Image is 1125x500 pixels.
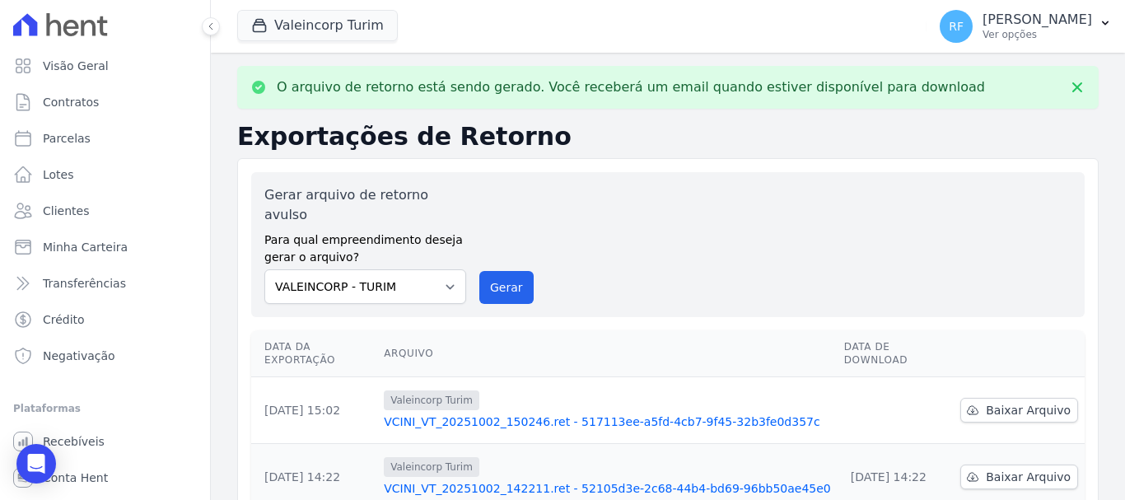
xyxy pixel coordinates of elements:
[251,377,377,444] td: [DATE] 15:02
[838,330,954,377] th: Data de Download
[237,122,1099,152] h2: Exportações de Retorno
[949,21,964,32] span: RF
[7,231,203,264] a: Minha Carteira
[251,330,377,377] th: Data da Exportação
[7,49,203,82] a: Visão Geral
[7,86,203,119] a: Contratos
[43,166,74,183] span: Lotes
[927,3,1125,49] button: RF [PERSON_NAME] Ver opções
[7,425,203,458] a: Recebíveis
[43,130,91,147] span: Parcelas
[479,271,534,304] button: Gerar
[384,390,479,410] span: Valeincorp Turim
[960,398,1078,423] a: Baixar Arquivo
[16,444,56,484] div: Open Intercom Messenger
[7,267,203,300] a: Transferências
[377,330,838,377] th: Arquivo
[43,311,85,328] span: Crédito
[7,122,203,155] a: Parcelas
[7,194,203,227] a: Clientes
[7,339,203,372] a: Negativação
[264,185,466,225] label: Gerar arquivo de retorno avulso
[43,275,126,292] span: Transferências
[7,461,203,494] a: Conta Hent
[43,348,115,364] span: Negativação
[43,58,109,74] span: Visão Geral
[264,225,466,266] label: Para qual empreendimento deseja gerar o arquivo?
[277,79,985,96] p: O arquivo de retorno está sendo gerado. Você receberá um email quando estiver disponível para dow...
[983,28,1092,41] p: Ver opções
[986,402,1071,418] span: Baixar Arquivo
[384,457,479,477] span: Valeincorp Turim
[7,158,203,191] a: Lotes
[986,469,1071,485] span: Baixar Arquivo
[43,470,108,486] span: Conta Hent
[384,414,831,430] a: VCINI_VT_20251002_150246.ret - 517113ee-a5fd-4cb7-9f45-32b3fe0d357c
[237,10,398,41] button: Valeincorp Turim
[384,480,831,497] a: VCINI_VT_20251002_142211.ret - 52105d3e-2c68-44b4-bd69-96bb50ae45e0
[960,465,1078,489] a: Baixar Arquivo
[983,12,1092,28] p: [PERSON_NAME]
[43,239,128,255] span: Minha Carteira
[43,433,105,450] span: Recebíveis
[13,399,197,418] div: Plataformas
[43,94,99,110] span: Contratos
[7,303,203,336] a: Crédito
[43,203,89,219] span: Clientes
